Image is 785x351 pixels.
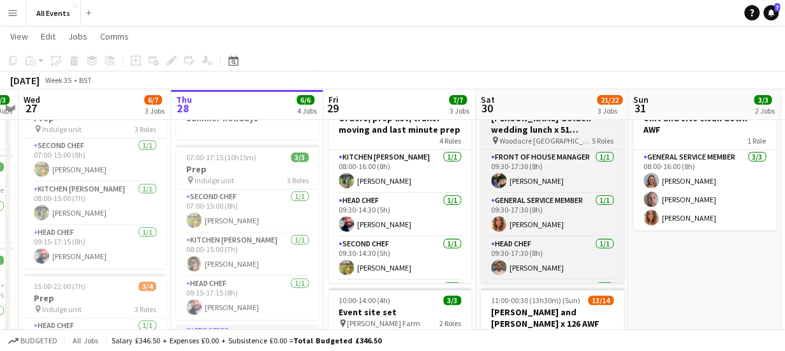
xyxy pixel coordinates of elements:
a: Edit [36,28,61,45]
app-card-role: Head Chef1/109:15-17:15 (8h)[PERSON_NAME] [176,276,319,320]
h3: Prep [24,292,166,304]
span: 3 Roles [135,124,156,134]
div: In progress [176,325,319,335]
span: 30 [479,101,495,116]
app-card-role: Second Chef1/107:00-15:00 (8h)[PERSON_NAME] [176,190,319,233]
app-card-role: Head Chef1/109:30-17:30 (8h)[PERSON_NAME] [481,237,624,280]
span: 1 Role [747,136,766,146]
button: Budgeted [6,334,59,348]
button: All Events [26,1,81,26]
h3: Event site set [328,306,471,318]
span: 21/22 [597,95,622,105]
div: BST [79,75,92,85]
span: 7 [774,3,780,11]
app-card-role: Kitchen [PERSON_NAME]1/108:00-15:00 (7h)[PERSON_NAME] [24,182,166,225]
span: Fri [328,94,339,105]
span: 28 [174,101,192,116]
span: 6/6 [297,95,314,105]
span: [PERSON_NAME] Farm [347,318,420,328]
span: 4 Roles [439,136,461,146]
span: Indulge unit [42,124,82,134]
span: 31 [631,101,649,116]
app-job-card: 07:00-17:15 (10h15m)3/3Prep Indulge unit3 RolesSecond Chef1/107:00-15:00 (8h)[PERSON_NAME]Kitchen... [24,94,166,269]
span: 29 [326,101,339,116]
span: 5 Roles [592,136,613,146]
span: Indulge unit [194,175,234,185]
app-card-role: General service member3/308:00-16:00 (8h)[PERSON_NAME][PERSON_NAME][PERSON_NAME] [633,150,776,230]
span: 3 Roles [287,175,309,185]
span: 6/7 [144,95,162,105]
span: 3/3 [754,95,772,105]
span: Comms [100,31,129,42]
a: 7 [763,5,779,20]
app-job-card: 07:00-17:15 (10h15m)3/3Prep Indulge unit3 RolesSecond Chef1/107:00-15:00 (8h)[PERSON_NAME]Kitchen... [176,145,319,320]
a: Comms [95,28,134,45]
span: Budgeted [20,336,57,345]
span: 15:00-22:00 (7h) [34,281,85,291]
a: View [5,28,33,45]
h3: [PERSON_NAME] Golden wedding lunch x 51 [GEOGRAPHIC_DATA] [481,112,624,135]
div: 3 Jobs [145,106,165,116]
div: 3 Jobs [598,106,622,116]
span: 3 Roles [135,304,156,314]
div: 4 Jobs [297,106,317,116]
span: 3/3 [443,295,461,305]
span: Edit [41,31,55,42]
app-card-role: Front of House Manager1/109:30-17:30 (8h)[PERSON_NAME] [481,150,624,193]
span: 7/7 [449,95,467,105]
h3: [PERSON_NAME] and [PERSON_NAME] x 126 AWF [481,306,624,329]
div: 3 Jobs [450,106,469,116]
span: Total Budgeted £346.50 [293,336,381,345]
app-card-role: Second Chef1/107:00-15:00 (8h)[PERSON_NAME] [24,138,166,182]
span: Woodacre [GEOGRAPHIC_DATA] SP4 6LS [499,136,592,146]
span: Sun [633,94,649,105]
app-card-role: Head Chef1/109:30-14:30 (5h)[PERSON_NAME] [328,193,471,237]
span: 13/14 [588,295,613,305]
span: 11:00-00:30 (13h30m) (Sun) [491,295,580,305]
h3: Prep [176,163,319,175]
span: 07:00-17:15 (10h15m) [186,153,256,162]
span: Sat [481,94,495,105]
app-job-card: 08:00-16:00 (8h)3/3Unit and site clean down AWF1 RoleGeneral service member3/308:00-16:00 (8h)[PE... [633,94,776,230]
app-card-role: Head Chef1/109:15-17:15 (8h)[PERSON_NAME] [24,225,166,269]
span: View [10,31,28,42]
span: Indulge unit [42,304,82,314]
div: 2 Jobs [754,106,774,116]
app-job-card: 09:30-17:30 (8h)8/8[PERSON_NAME] Golden wedding lunch x 51 [GEOGRAPHIC_DATA] Woodacre [GEOGRAPHIC... [481,94,624,283]
h3: Orders, prep list, trailer moving and last minute prep [328,112,471,135]
div: Salary £346.50 + Expenses £0.00 + Subsistence £0.00 = [112,336,381,345]
span: Wed [24,94,40,105]
span: Jobs [68,31,87,42]
app-job-card: 08:00-16:30 (8h30m)4/4Orders, prep list, trailer moving and last minute prep4 RolesKitchen [PERSO... [328,94,471,283]
span: All jobs [70,336,101,345]
span: 3/3 [291,153,309,162]
app-card-role: Second Chef1/109:30-14:30 (5h)[PERSON_NAME] [328,237,471,280]
span: Week 35 [42,75,74,85]
a: Jobs [63,28,92,45]
app-card-role: Second Chef1/1 [328,280,471,324]
app-card-role: Kitchen [PERSON_NAME]1/108:00-15:00 (7h)[PERSON_NAME] [176,233,319,276]
span: 10:00-14:00 (4h) [339,295,390,305]
span: 2 Roles [439,318,461,328]
app-card-role: General service member1/109:30-17:30 (8h)[PERSON_NAME] [481,193,624,237]
app-card-role: Kitchen [PERSON_NAME]1/108:00-16:00 (8h)[PERSON_NAME] [328,150,471,193]
h3: Unit and site clean down AWF [633,112,776,135]
span: 3/4 [138,281,156,291]
span: 27 [22,101,40,116]
span: Thu [176,94,192,105]
app-card-role: Second Chef1/1 [481,280,624,324]
div: [DATE] [10,74,40,87]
